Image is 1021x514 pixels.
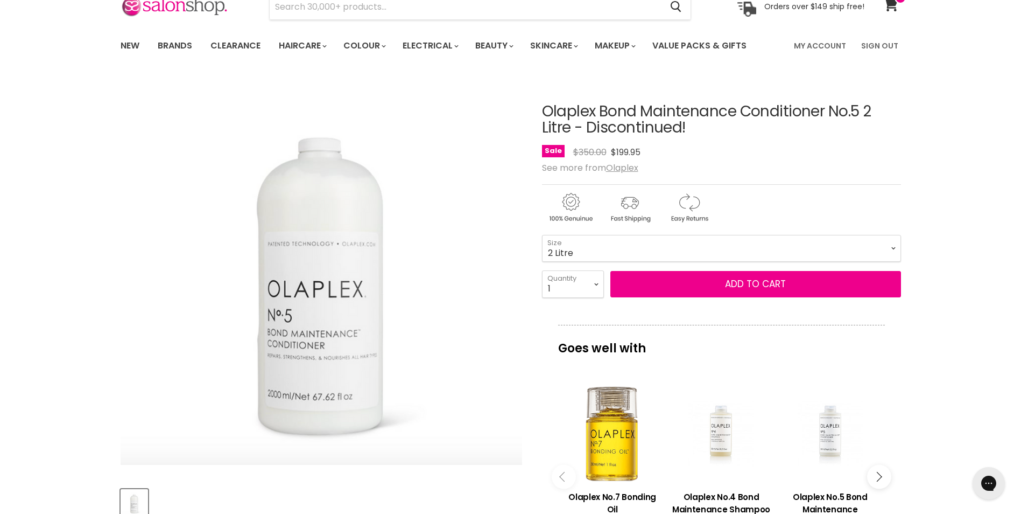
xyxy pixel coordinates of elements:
[764,2,864,11] p: Orders over $149 ship free!
[610,271,901,298] button: Add to cart
[522,34,585,57] a: Skincare
[644,34,755,57] a: Value Packs & Gifts
[271,34,333,57] a: Haircare
[202,34,269,57] a: Clearance
[542,162,638,174] span: See more from
[542,145,565,157] span: Sale
[542,270,604,297] select: Quantity
[112,34,147,57] a: New
[855,34,905,57] a: Sign Out
[606,162,638,174] a: Olaplex
[335,34,392,57] a: Colour
[787,34,853,57] a: My Account
[395,34,465,57] a: Electrical
[967,463,1010,503] iframe: Gorgias live chat messenger
[112,30,771,61] ul: Main menu
[587,34,642,57] a: Makeup
[611,146,640,158] span: $199.95
[558,325,885,360] p: Goes well with
[573,146,607,158] span: $350.00
[150,34,200,57] a: Brands
[542,103,901,137] h1: Olaplex Bond Maintenance Conditioner No.5 2 Litre - Discontinued!
[467,34,520,57] a: Beauty
[725,277,786,290] span: Add to cart
[601,191,658,224] img: shipping.gif
[107,30,914,61] nav: Main
[542,191,599,224] img: genuine.gif
[660,191,717,224] img: returns.gif
[121,77,523,479] div: Olaplex Bond Maintenance Conditioner No.5 2 Litre - Discontinued! image. Click or Scroll to Zoom.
